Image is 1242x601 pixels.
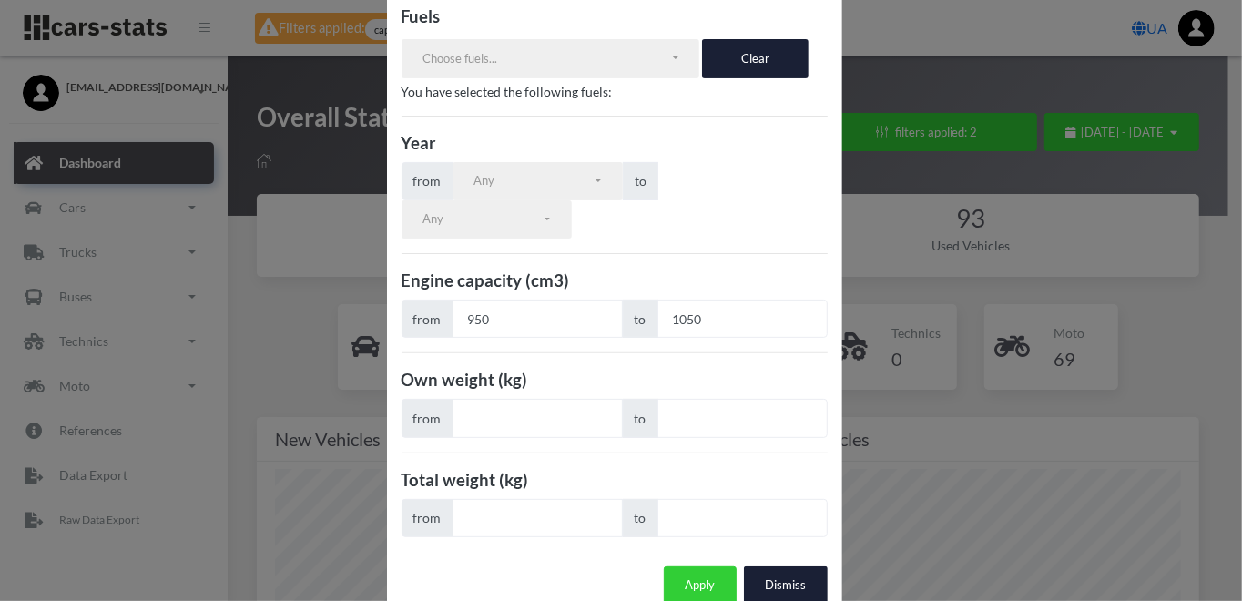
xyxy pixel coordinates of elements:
button: Choose fuels... [402,39,700,77]
b: Year [402,133,437,153]
div: Any [422,210,542,229]
span: to [623,399,658,437]
button: Any [453,162,623,200]
span: to [623,300,658,338]
span: from [402,399,453,437]
span: to [623,162,658,200]
div: Any [473,172,593,190]
b: Own weight (kg) [402,370,528,390]
span: You have selected the following fuels: [402,84,613,99]
button: Any [402,200,572,239]
div: Choose fuels... [422,50,670,68]
b: Engine capacity (cm3) [402,270,570,290]
span: from [402,300,453,338]
b: Total weight (kg) [402,470,529,490]
span: from [402,162,453,200]
button: Clear [702,39,809,77]
span: from [402,499,453,537]
span: to [623,499,658,537]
